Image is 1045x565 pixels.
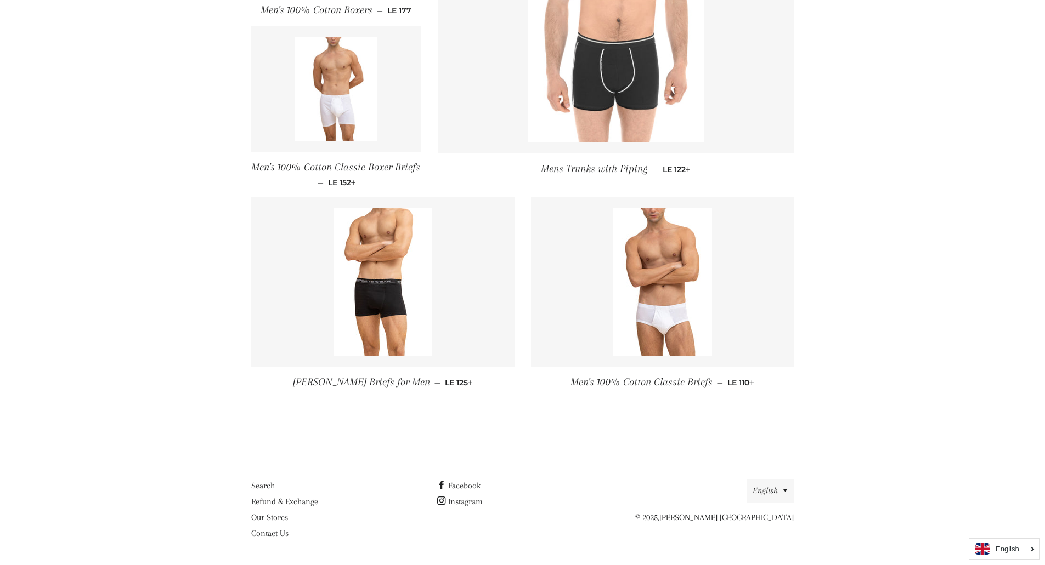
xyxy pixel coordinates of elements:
span: LE 110 [727,378,754,387]
span: — [652,164,658,174]
p: © 2025, [624,511,794,524]
a: Contact Us [251,528,289,538]
a: Instagram [437,496,483,506]
a: Our Stores [251,512,288,522]
span: — [434,378,440,387]
a: Men's 100% Cotton Classic Boxer Briefs — LE 152 [251,152,421,197]
i: English [996,545,1019,552]
a: [PERSON_NAME] [GEOGRAPHIC_DATA] [659,512,794,522]
a: English [975,543,1033,555]
a: [PERSON_NAME] Briefs for Men — LE 125 [251,367,515,398]
button: English [747,479,794,503]
a: Mens Trunks with Piping — LE 122 [438,153,794,185]
span: Men's 100% Cotton Boxers [261,4,372,16]
span: LE 122 [663,164,691,174]
span: LE 177 [387,5,411,15]
a: Search [251,481,275,490]
span: — [717,378,723,387]
span: [PERSON_NAME] Briefs for Men [293,376,430,388]
span: Men's 100% Cotton Classic Briefs [570,376,713,388]
span: LE 125 [445,378,473,387]
span: — [318,178,324,187]
span: LE 152 [328,178,356,187]
span: Men's 100% Cotton Classic Boxer Briefs [251,161,420,173]
a: Facebook [437,481,481,490]
a: Refund & Exchange [251,496,318,506]
span: Mens Trunks with Piping [541,163,648,175]
span: — [377,5,383,15]
a: Men's 100% Cotton Classic Briefs — LE 110 [531,367,794,398]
